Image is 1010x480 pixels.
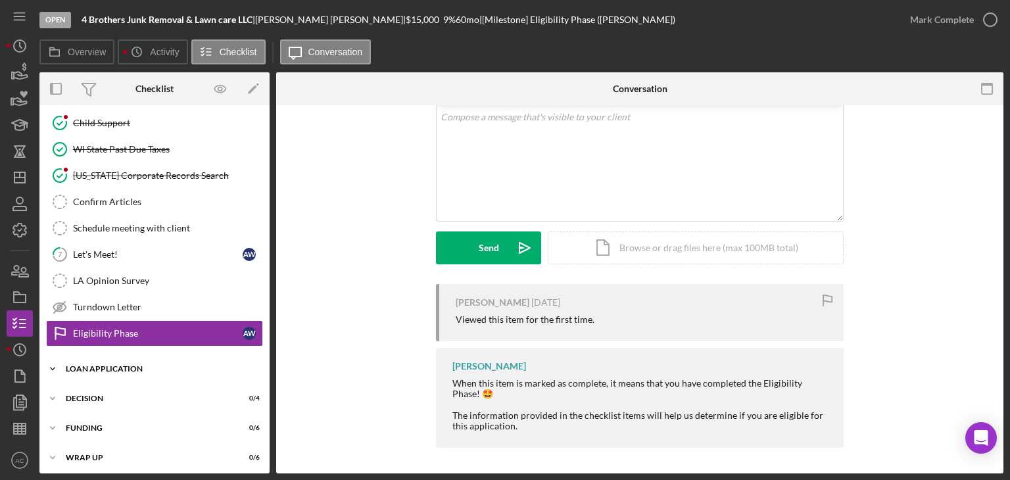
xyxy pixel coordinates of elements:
[135,84,174,94] div: Checklist
[150,47,179,57] label: Activity
[243,327,256,340] div: A W
[243,248,256,261] div: A W
[456,14,479,25] div: 60 mo
[236,424,260,432] div: 0 / 6
[46,136,263,162] a: WI State Past Due Taxes
[255,14,406,25] div: [PERSON_NAME] [PERSON_NAME] |
[46,268,263,294] a: LA Opinion Survey
[66,395,227,402] div: Decision
[82,14,255,25] div: |
[73,328,243,339] div: Eligibility Phase
[68,47,106,57] label: Overview
[39,12,71,28] div: Open
[479,231,499,264] div: Send
[531,297,560,308] time: 2025-09-08 02:40
[46,162,263,189] a: [US_STATE] Corporate Records Search
[236,395,260,402] div: 0 / 4
[73,118,262,128] div: Child Support
[456,314,594,325] div: Viewed this item for the first time.
[452,361,526,372] div: [PERSON_NAME]
[46,294,263,320] a: Turndown Letter
[308,47,363,57] label: Conversation
[46,110,263,136] a: Child Support
[73,144,262,155] div: WI State Past Due Taxes
[280,39,372,64] button: Conversation
[46,241,263,268] a: 7Let's Meet!AW
[220,47,257,57] label: Checklist
[73,170,262,181] div: [US_STATE] Corporate Records Search
[452,378,830,431] div: When this item is marked as complete, it means that you have completed the Eligibility Phase! 🤩 T...
[436,231,541,264] button: Send
[191,39,266,64] button: Checklist
[46,189,263,215] a: Confirm Articles
[406,14,439,25] span: $15,000
[73,223,262,233] div: Schedule meeting with client
[66,365,253,373] div: Loan Application
[897,7,1003,33] button: Mark Complete
[73,197,262,207] div: Confirm Articles
[73,249,243,260] div: Let's Meet!
[82,14,252,25] b: 4 Brothers Junk Removal & Lawn care LLC
[910,7,974,33] div: Mark Complete
[443,14,456,25] div: 9 %
[7,447,33,473] button: AC
[46,320,263,347] a: Eligibility PhaseAW
[73,302,262,312] div: Turndown Letter
[965,422,997,454] div: Open Intercom Messenger
[46,215,263,241] a: Schedule meeting with client
[479,14,675,25] div: | [Milestone] Eligibility Phase ([PERSON_NAME])
[118,39,187,64] button: Activity
[236,454,260,462] div: 0 / 6
[613,84,667,94] div: Conversation
[58,250,62,258] tspan: 7
[66,454,227,462] div: Wrap up
[66,424,227,432] div: Funding
[15,457,24,464] text: AC
[73,276,262,286] div: LA Opinion Survey
[456,297,529,308] div: [PERSON_NAME]
[39,39,114,64] button: Overview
